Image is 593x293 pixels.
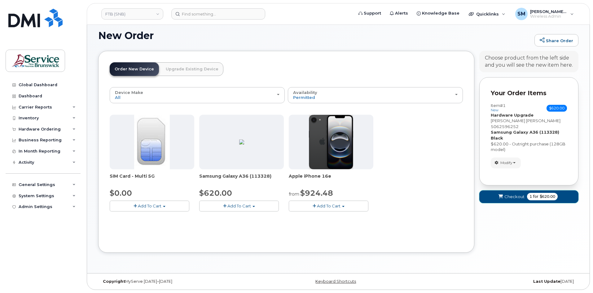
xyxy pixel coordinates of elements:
[491,158,521,168] button: Modify
[479,190,578,203] button: Checkout 1 for $620.00
[110,62,159,76] a: Order New Device
[293,90,317,95] span: Availability
[532,194,540,199] span: for
[530,9,567,14] span: [PERSON_NAME] (SNB)
[500,103,506,108] span: #1
[364,10,381,16] span: Support
[199,189,232,198] span: $620.00
[101,8,163,20] a: FTB (SNB)
[491,108,499,112] small: new
[110,173,194,185] div: SIM Card - Multi 5G
[491,141,567,153] div: $620.00 - Outright purchase (128GB model)
[418,279,578,284] div: [DATE]
[540,194,555,199] span: $620.00
[289,201,368,211] button: Add To Cart
[239,140,244,144] img: ED9FC9C2-4804-4D92-8A77-98887F1967E0.png
[491,130,559,135] strong: Samsung Galaxy A36 (113328)
[491,103,506,112] h3: Item
[110,201,189,211] button: Add To Cart
[534,34,578,47] a: Share Order
[464,8,510,20] div: Quicklinks
[300,189,333,198] span: $924.48
[422,10,459,16] span: Knowledge Base
[293,95,315,100] span: Permitted
[317,203,340,208] span: Add To Cart
[315,279,356,284] a: Keyboard Shortcuts
[199,173,284,185] div: Samsung Galaxy A36 (113328)
[491,124,519,129] span: 5062596252
[491,113,534,118] strong: Hardware Upgrade
[171,8,265,20] input: Find something...
[476,11,499,16] span: Quicklinks
[115,95,121,100] span: All
[289,191,299,197] small: from
[161,62,223,76] a: Upgrade Existing Device
[412,7,464,20] a: Knowledge Base
[110,87,285,103] button: Device Make All
[115,90,143,95] span: Device Make
[491,135,503,140] strong: Black
[385,7,412,20] a: Alerts
[103,279,125,284] strong: Copyright
[134,115,169,169] img: 00D627D4-43E9-49B7-A367-2C99342E128C.jpg
[289,173,373,185] div: Apple iPhone 16e
[517,10,525,18] span: SM
[533,279,560,284] strong: Last Update
[547,105,567,112] span: $620.00
[288,87,463,103] button: Availability Permitted
[491,89,567,98] p: Your Order Items
[500,160,512,166] span: Modify
[110,189,132,198] span: $0.00
[227,203,251,208] span: Add To Cart
[354,7,385,20] a: Support
[309,115,354,169] img: iphone16e.png
[395,10,408,16] span: Alerts
[199,201,279,211] button: Add To Cart
[491,118,560,123] span: [PERSON_NAME] [PERSON_NAME]
[504,194,525,200] span: Checkout
[511,8,578,20] div: Slattery, Matthew (SNB)
[138,203,161,208] span: Add To Cart
[485,55,573,69] div: Choose product from the left side and you will see the new item here.
[98,279,258,284] div: MyServe [DATE]–[DATE]
[98,30,531,41] h1: New Order
[529,194,532,199] span: 1
[530,14,567,19] span: Wireless Admin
